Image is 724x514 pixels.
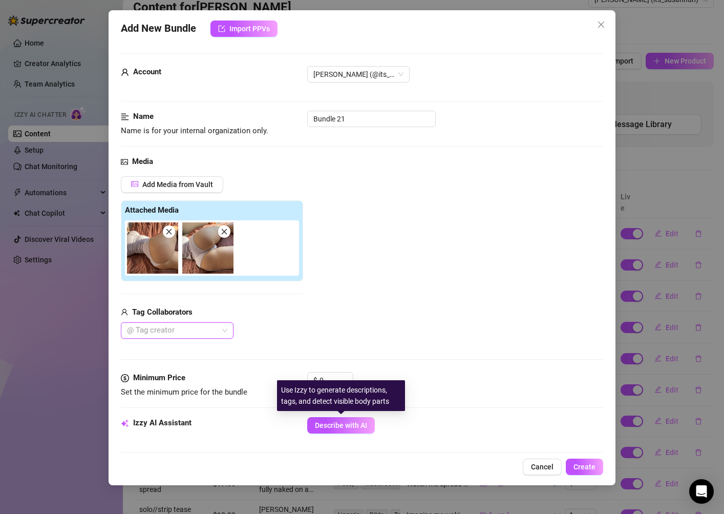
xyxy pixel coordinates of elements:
button: Cancel [523,459,562,475]
span: picture [131,180,138,188]
strong: Tag Collaborators [132,307,193,317]
span: Cancel [531,463,553,471]
button: Close [593,16,609,33]
div: Open Intercom Messenger [689,479,714,504]
span: Describe with AI [315,421,367,429]
strong: Name [133,112,154,121]
span: user [121,66,129,78]
strong: Account [133,67,161,76]
span: close [165,228,173,235]
button: Describe with AI [307,417,375,434]
span: close [221,228,228,235]
span: Create [573,463,595,471]
button: Add Media from Vault [121,176,223,193]
span: import [218,25,225,32]
span: Name is for your internal organization only. [121,126,268,135]
strong: Attached Media [125,205,179,215]
span: Import PPVs [229,25,270,33]
input: Enter a name [307,111,436,127]
span: Set the minimum price for the bundle [121,387,247,397]
span: Add Media from Vault [142,180,213,189]
span: picture [121,156,128,168]
img: media [182,222,233,274]
button: Import PPVs [210,20,278,37]
img: media [127,222,178,274]
strong: Minimum Price [133,373,185,382]
strong: Media [132,157,153,166]
span: Susanna (@its_susannuh) [313,67,403,82]
button: Create [566,459,603,475]
span: user [121,306,128,319]
span: dollar [121,372,129,384]
span: Add New Bundle [121,20,196,37]
span: align-left [121,111,129,123]
div: Use Izzy to generate descriptions, tags, and detect visible body parts [277,380,405,411]
span: close [597,20,605,29]
strong: Izzy AI Assistant [133,418,191,427]
span: Close [593,20,609,29]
